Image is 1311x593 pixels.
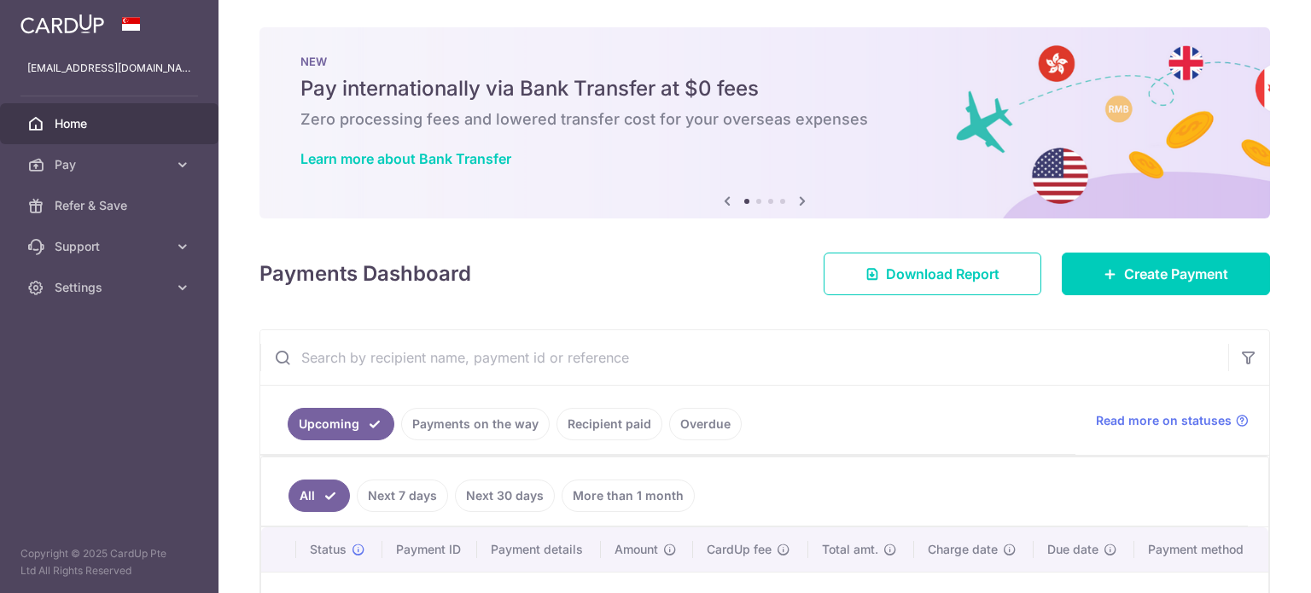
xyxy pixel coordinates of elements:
[55,279,167,296] span: Settings
[1096,412,1249,429] a: Read more on statuses
[27,60,191,77] p: [EMAIL_ADDRESS][DOMAIN_NAME]
[300,150,511,167] a: Learn more about Bank Transfer
[556,408,662,440] a: Recipient paid
[1134,527,1268,572] th: Payment method
[300,75,1229,102] h5: Pay internationally via Bank Transfer at $0 fees
[260,330,1228,385] input: Search by recipient name, payment id or reference
[615,541,658,558] span: Amount
[20,14,104,34] img: CardUp
[707,541,772,558] span: CardUp fee
[55,197,167,214] span: Refer & Save
[288,480,350,512] a: All
[401,408,550,440] a: Payments on the way
[55,238,167,255] span: Support
[310,541,347,558] span: Status
[55,156,167,173] span: Pay
[455,480,555,512] a: Next 30 days
[669,408,742,440] a: Overdue
[300,55,1229,68] p: NEW
[477,527,601,572] th: Payment details
[1047,541,1098,558] span: Due date
[824,253,1041,295] a: Download Report
[1124,264,1228,284] span: Create Payment
[1062,253,1270,295] a: Create Payment
[562,480,695,512] a: More than 1 month
[886,264,999,284] span: Download Report
[1096,412,1232,429] span: Read more on statuses
[55,115,167,132] span: Home
[300,109,1229,130] h6: Zero processing fees and lowered transfer cost for your overseas expenses
[259,27,1270,218] img: Bank transfer banner
[928,541,998,558] span: Charge date
[822,541,878,558] span: Total amt.
[382,527,478,572] th: Payment ID
[259,259,471,289] h4: Payments Dashboard
[288,408,394,440] a: Upcoming
[357,480,448,512] a: Next 7 days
